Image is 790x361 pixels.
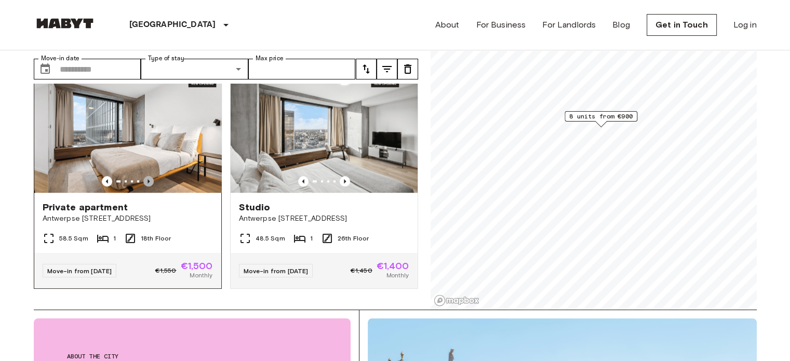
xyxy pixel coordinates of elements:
[239,201,271,213] span: Studio
[476,19,526,31] a: For Business
[386,271,409,280] span: Monthly
[155,266,177,275] span: €1,550
[230,68,418,289] a: Marketing picture of unit BE-23-003-103-001Previous imagePrevious imageStudioAntwerpse [STREET_AD...
[231,68,418,193] img: Marketing picture of unit BE-23-003-103-001
[647,14,717,36] a: Get in Touch
[239,213,409,224] span: Antwerpse [STREET_ADDRESS]
[41,54,79,63] label: Move-in date
[43,213,213,224] span: Antwerpse [STREET_ADDRESS]
[143,176,154,186] button: Previous image
[377,261,409,271] span: €1,400
[377,59,397,79] button: tune
[256,234,285,243] span: 48.5 Sqm
[141,234,171,243] span: 18th Floor
[340,176,350,186] button: Previous image
[35,59,56,79] button: Choose date
[181,261,213,271] span: €1,500
[434,295,479,306] a: Mapbox logo
[34,18,96,29] img: Habyt
[113,234,116,243] span: 1
[43,201,128,213] span: Private apartment
[351,266,372,275] span: €1,450
[397,59,418,79] button: tune
[569,112,633,121] span: 8 units from €900
[148,54,184,63] label: Type of stay
[565,111,637,127] div: Map marker
[733,19,757,31] a: Log in
[129,19,216,31] p: [GEOGRAPHIC_DATA]
[338,234,369,243] span: 26th Floor
[67,352,317,361] span: About the city
[59,234,88,243] span: 58.5 Sqm
[47,267,112,275] span: Move-in from [DATE]
[542,19,596,31] a: For Landlords
[612,19,630,31] a: Blog
[356,59,377,79] button: tune
[310,234,313,243] span: 1
[48,68,235,193] img: Marketing picture of unit BE-23-003-074-001
[244,267,309,275] span: Move-in from [DATE]
[435,19,460,31] a: About
[190,271,212,280] span: Monthly
[34,68,222,289] a: Previous imagePrevious imagePrivate apartmentAntwerpse [STREET_ADDRESS]58.5 Sqm118th FloorMove-in...
[256,54,284,63] label: Max price
[298,176,309,186] button: Previous image
[102,176,112,186] button: Previous image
